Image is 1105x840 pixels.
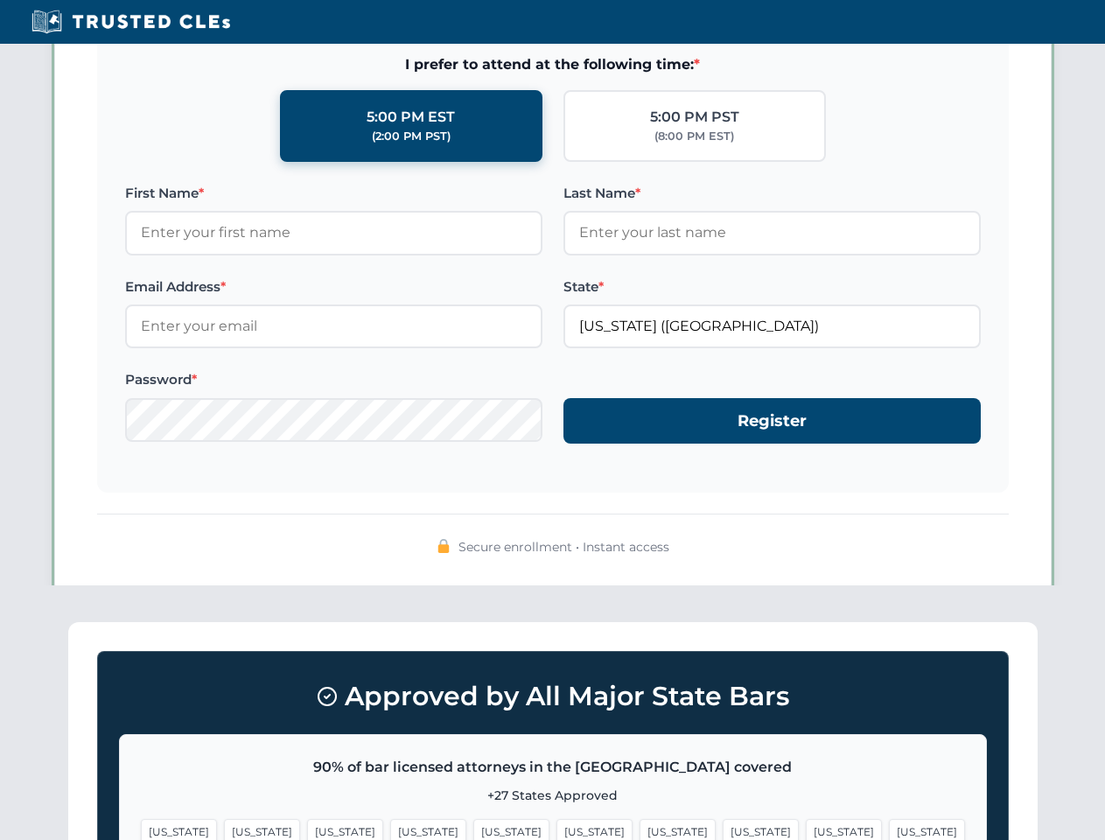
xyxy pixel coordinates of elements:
[650,106,739,129] div: 5:00 PM PST
[563,304,981,348] input: Arizona (AZ)
[563,398,981,444] button: Register
[119,673,987,720] h3: Approved by All Major State Bars
[141,786,965,805] p: +27 States Approved
[141,756,965,779] p: 90% of bar licensed attorneys in the [GEOGRAPHIC_DATA] covered
[125,304,542,348] input: Enter your email
[125,53,981,76] span: I prefer to attend at the following time:
[125,276,542,297] label: Email Address
[125,369,542,390] label: Password
[563,276,981,297] label: State
[563,183,981,204] label: Last Name
[26,9,235,35] img: Trusted CLEs
[372,128,451,145] div: (2:00 PM PST)
[125,183,542,204] label: First Name
[654,128,734,145] div: (8:00 PM EST)
[458,537,669,556] span: Secure enrollment • Instant access
[367,106,455,129] div: 5:00 PM EST
[437,539,451,553] img: 🔒
[563,211,981,255] input: Enter your last name
[125,211,542,255] input: Enter your first name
